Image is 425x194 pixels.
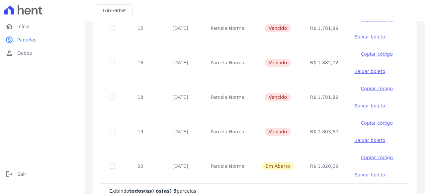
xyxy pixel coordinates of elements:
[361,17,393,22] span: Copiar código
[302,11,346,45] td: R$ 1.781,89
[158,80,203,114] td: [DATE]
[103,7,126,14] h3: Lote:
[123,11,158,45] td: 15
[361,155,393,160] span: Copiar código
[354,51,399,57] button: Copiar código
[158,45,203,80] td: [DATE]
[3,20,82,33] a: homeInício
[17,171,26,177] span: Sair
[203,149,254,183] td: Parcela Normal
[123,45,158,80] td: 16
[302,149,346,183] td: R$ 1.820,09
[354,120,399,126] button: Copiar código
[354,69,385,74] span: Baixar boleto
[354,33,385,40] a: Baixar boleto
[262,162,294,170] span: Em Aberto
[5,23,13,31] i: home
[17,50,32,56] span: Dados
[3,33,82,46] a: paidParcelas
[5,49,13,57] i: person
[203,80,254,114] td: Parcela Normal
[361,86,393,91] span: Copiar código
[354,102,385,109] a: Baixar boleto
[354,68,385,75] a: Baixar boleto
[354,137,385,144] a: Baixar boleto
[265,24,291,32] span: Vencido
[5,36,13,44] i: paid
[265,93,291,101] span: Vencido
[265,59,291,67] span: Vencido
[354,171,385,178] a: Baixar boleto
[114,8,126,13] span: 605F
[158,114,203,149] td: [DATE]
[3,167,82,181] a: logoutSair
[5,170,13,178] i: logout
[302,114,346,149] td: R$ 1.803,67
[203,114,254,149] td: Parcela Normal
[3,46,82,60] a: personDados
[123,80,158,114] td: 18
[123,149,158,183] td: 20
[302,80,346,114] td: R$ 1.781,89
[129,188,177,194] b: todos(as) os(as) 5
[17,36,37,43] span: Parcelas
[158,149,203,183] td: [DATE]
[354,138,385,143] span: Baixar boleto
[203,11,254,45] td: Parcela Normal
[158,11,203,45] td: [DATE]
[123,114,158,149] td: 19
[265,128,291,136] span: Vencido
[361,120,393,126] span: Copiar código
[17,23,30,30] span: Início
[361,51,393,57] span: Copiar código
[354,85,399,92] button: Copiar código
[302,45,346,80] td: R$ 1.882,72
[203,45,254,80] td: Parcela Normal
[354,154,399,161] button: Copiar código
